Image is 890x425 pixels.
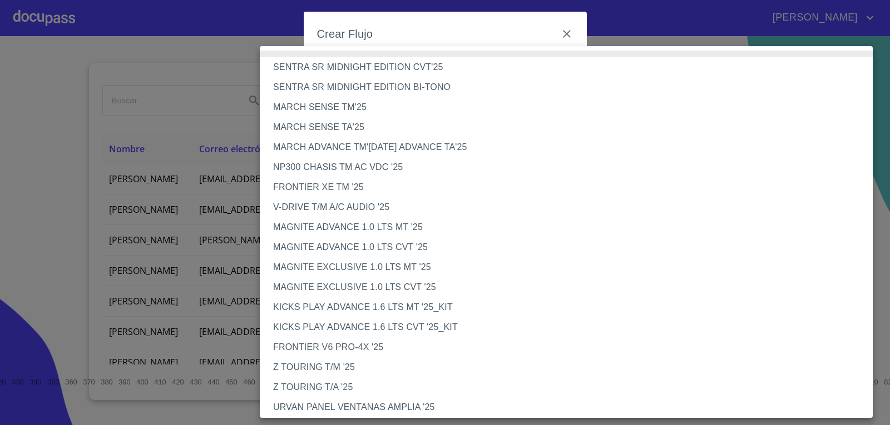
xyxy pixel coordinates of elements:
li: V-DRIVE T/M A/C AUDIO '25 [260,197,881,217]
li: MAGNITE ADVANCE 1.0 LTS CVT '25 [260,237,881,257]
li: FRONTIER V6 PRO-4X '25 [260,337,881,357]
li: URVAN PANEL VENTANAS AMPLIA '25 [260,397,881,417]
li: KICKS PLAY ADVANCE 1.6 LTS MT '25_KIT [260,297,881,317]
li: MAGNITE EXCLUSIVE 1.0 LTS MT '25 [260,257,881,277]
li: MAGNITE ADVANCE 1.0 LTS MT '25 [260,217,881,237]
li: Z TOURING T/M '25 [260,357,881,377]
li: NP300 CHASIS TM AC VDC '25 [260,157,881,177]
li: FRONTIER XE TM '25 [260,177,881,197]
li: Z TOURING T/A '25 [260,377,881,397]
li: KICKS PLAY ADVANCE 1.6 LTS CVT '25_KIT [260,317,881,337]
li: SENTRA SR MIDNIGHT EDITION CVT'25 [260,57,881,77]
li: MARCH SENSE TM'25 [260,97,881,117]
li: MARCH ADVANCE TM'[DATE] ADVANCE TA'25 [260,137,881,157]
li: SENTRA SR MIDNIGHT EDITION BI-TONO [260,77,881,97]
li: MARCH SENSE TA'25 [260,117,881,137]
li: MAGNITE EXCLUSIVE 1.0 LTS CVT '25 [260,277,881,297]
